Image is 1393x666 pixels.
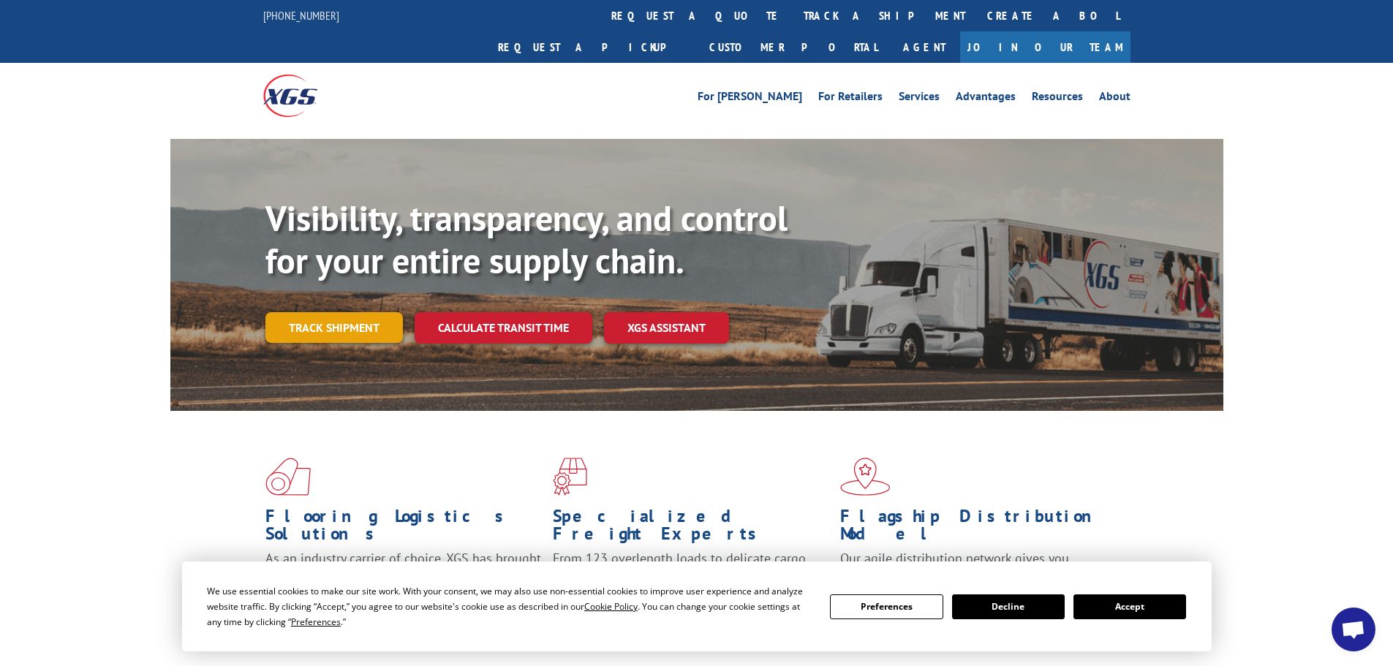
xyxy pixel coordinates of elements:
a: Calculate transit time [415,312,592,344]
div: We use essential cookies to make our site work. With your consent, we may also use non-essential ... [207,583,812,629]
a: [PHONE_NUMBER] [263,8,339,23]
a: For [PERSON_NAME] [698,91,802,107]
p: From 123 overlength loads to delicate cargo, our experienced staff knows the best way to move you... [553,550,829,615]
button: Accept [1073,594,1186,619]
a: Join Our Team [960,31,1130,63]
a: Services [899,91,940,107]
img: xgs-icon-focused-on-flooring-red [553,458,587,496]
span: Preferences [291,616,341,628]
b: Visibility, transparency, and control for your entire supply chain. [265,195,788,283]
a: For Retailers [818,91,883,107]
span: As an industry carrier of choice, XGS has brought innovation and dedication to flooring logistics... [265,550,541,602]
button: Decline [952,594,1065,619]
a: Agent [888,31,960,63]
a: About [1099,91,1130,107]
h1: Specialized Freight Experts [553,507,829,550]
a: XGS ASSISTANT [604,312,729,344]
h1: Flagship Distribution Model [840,507,1117,550]
a: Advantages [956,91,1016,107]
img: xgs-icon-flagship-distribution-model-red [840,458,891,496]
a: Open chat [1332,608,1375,651]
button: Preferences [830,594,943,619]
img: xgs-icon-total-supply-chain-intelligence-red [265,458,311,496]
a: Request a pickup [487,31,698,63]
a: Track shipment [265,312,403,343]
div: Cookie Consent Prompt [182,561,1212,651]
a: Customer Portal [698,31,888,63]
a: Resources [1032,91,1083,107]
h1: Flooring Logistics Solutions [265,507,542,550]
span: Our agile distribution network gives you nationwide inventory management on demand. [840,550,1109,584]
span: Cookie Policy [584,600,638,613]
